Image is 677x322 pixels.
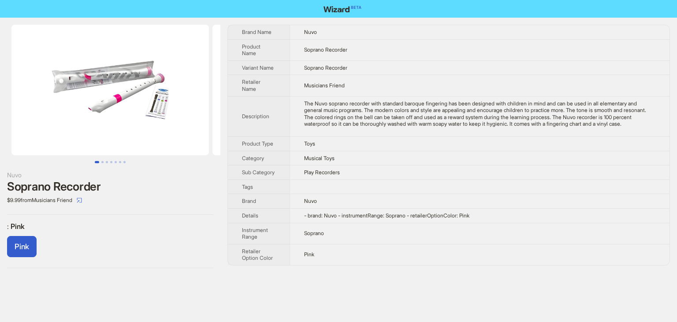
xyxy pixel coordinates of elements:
span: Play Recorders [304,169,340,176]
span: Brand [242,198,256,204]
span: Toys [304,140,315,147]
span: Soprano [304,230,324,236]
button: Go to slide 3 [106,161,108,163]
span: Retailer Name [242,79,260,92]
span: - brand: Nuvo - instrumentRange: Soprano - retailerOptionColor: Pink [304,212,469,219]
span: Nuvo [304,29,317,35]
button: Go to slide 2 [101,161,104,163]
span: Variant Name [242,64,274,71]
span: Product Name [242,43,260,57]
div: The Nuvo soprano recorder with standard baroque fingering has been designed with children in mind... [304,100,655,127]
span: Sub Category [242,169,275,176]
div: Nuvo [7,170,213,180]
span: select [77,198,82,203]
button: Go to slide 7 [123,161,126,163]
span: Brand Name [242,29,272,35]
span: Pink [304,251,314,258]
span: Product Type [242,140,273,147]
span: Instrument Range [242,227,268,240]
span: Description [242,113,269,120]
span: Pink [15,242,29,251]
button: Go to slide 5 [115,161,117,163]
span: Tags [242,183,253,190]
button: Go to slide 1 [95,161,99,163]
div: $9.99 from Musicians Friend [7,193,213,207]
div: Soprano Recorder [7,180,213,193]
span: Musicians Friend [304,82,345,89]
button: Go to slide 4 [110,161,112,163]
button: Go to slide 6 [119,161,121,163]
span: Category [242,155,264,161]
span: Musical Toys [304,155,335,161]
span: Soprano Recorder [304,64,347,71]
span: Soprano Recorder [304,46,347,53]
span: Details [242,212,258,219]
label: available [7,236,37,257]
span: : [7,222,11,231]
span: Nuvo [304,198,317,204]
img: Soprano Recorder Soprano Recorder image 1 [11,25,209,155]
span: Pink [11,222,25,231]
span: Retailer Option Color [242,248,273,262]
img: Soprano Recorder Soprano Recorder image 2 [212,25,410,155]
